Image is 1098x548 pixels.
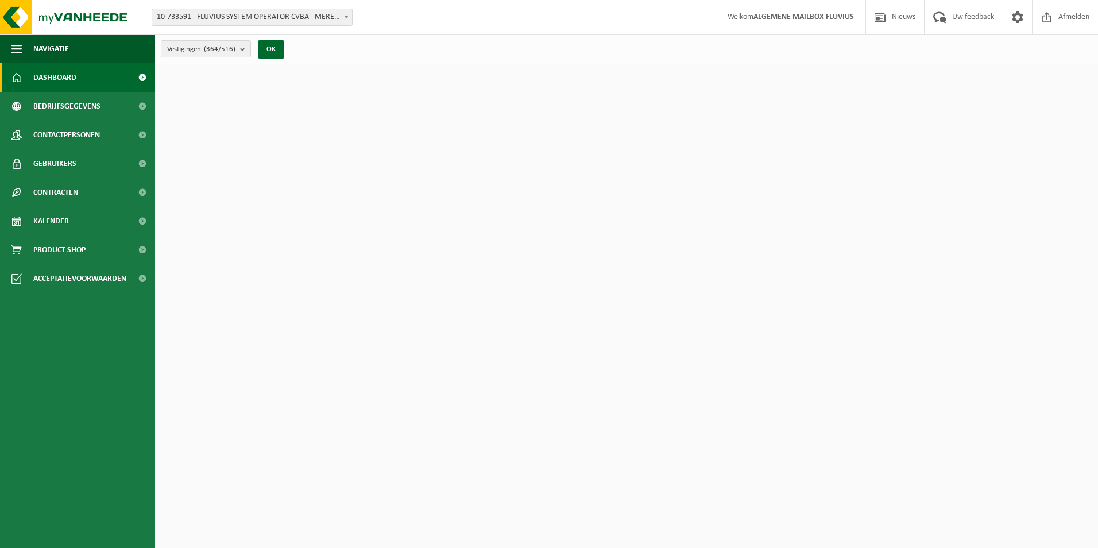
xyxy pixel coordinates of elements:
[33,149,76,178] span: Gebruikers
[753,13,854,21] strong: ALGEMENE MAILBOX FLUVIUS
[33,92,100,121] span: Bedrijfsgegevens
[33,178,78,207] span: Contracten
[152,9,352,25] span: 10-733591 - FLUVIUS SYSTEM OPERATOR CVBA - MERELBEKE-MELLE
[33,264,126,293] span: Acceptatievoorwaarden
[33,34,69,63] span: Navigatie
[204,45,235,53] count: (364/516)
[33,236,86,264] span: Product Shop
[33,121,100,149] span: Contactpersonen
[258,40,284,59] button: OK
[33,63,76,92] span: Dashboard
[161,40,251,57] button: Vestigingen(364/516)
[152,9,353,26] span: 10-733591 - FLUVIUS SYSTEM OPERATOR CVBA - MERELBEKE-MELLE
[33,207,69,236] span: Kalender
[167,41,235,58] span: Vestigingen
